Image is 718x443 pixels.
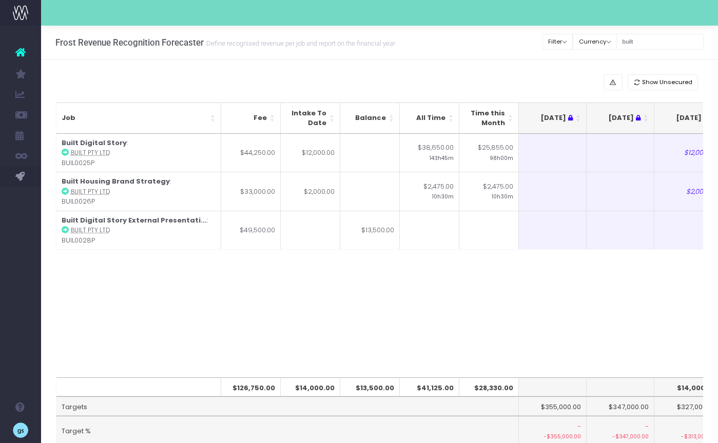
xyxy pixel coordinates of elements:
[400,134,459,172] td: $38,650.00
[340,211,400,250] td: $13,500.00
[616,34,704,50] input: Search...
[542,34,573,50] button: Filter
[459,134,519,172] td: $25,855.00
[55,37,395,48] h3: Frost Revenue Recognition Forecaster
[573,34,617,50] button: Currency
[221,103,281,134] th: Fee: activate to sort column ascending
[587,396,654,416] td: $347,000.00
[592,431,649,441] small: -$347,000.00
[281,172,340,211] td: $2,000.00
[459,172,519,211] td: $2,475.00
[56,172,221,211] td: : BUIL0026P
[524,431,581,441] small: -$355,000.00
[221,172,281,211] td: $33,000.00
[56,134,221,172] td: : BUIL0025P
[659,431,716,441] small: -$313,000.00
[56,103,221,134] th: Job: activate to sort column ascending
[459,377,519,397] th: $28,330.00
[13,422,28,438] img: images/default_profile_image.png
[281,103,340,134] th: Intake To Date: activate to sort column ascending
[204,37,395,48] small: Define recognised revenue per job and report on the financial year
[281,134,340,172] td: $12,000.00
[459,103,519,134] th: Time this Month: activate to sort column ascending
[71,226,110,234] abbr: Built Pty Ltd
[400,103,459,134] th: All Time: activate to sort column ascending
[430,153,454,162] small: 143h45m
[400,172,459,211] td: $2,475.00
[62,176,170,186] strong: Built Housing Brand Strategy
[56,396,519,416] td: Targets
[281,377,340,397] th: $14,000.00
[62,215,207,225] strong: Built Digital Story External Presentati...
[71,188,110,196] abbr: Built Pty Ltd
[519,103,587,134] th: May 25 : activate to sort column ascending
[71,149,110,157] abbr: Built Pty Ltd
[340,377,400,397] th: $13,500.00
[62,138,127,148] strong: Built Digital Story
[56,211,221,250] td: : BUIL0028P
[490,153,513,162] small: 98h00m
[645,421,649,432] span: -
[628,74,698,90] button: Show Unsecured
[400,377,459,397] th: $41,125.00
[492,191,513,200] small: 10h30m
[432,191,454,200] small: 10h30m
[642,78,692,87] span: Show Unsecured
[221,377,281,397] th: $126,750.00
[221,211,281,250] td: $49,500.00
[519,396,587,416] td: $355,000.00
[577,421,581,432] span: -
[221,134,281,172] td: $44,250.00
[340,103,400,134] th: Balance: activate to sort column ascending
[587,103,654,134] th: Jun 25 : activate to sort column ascending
